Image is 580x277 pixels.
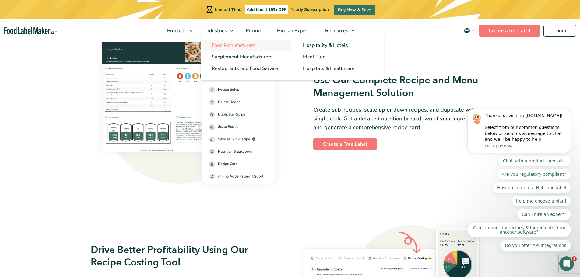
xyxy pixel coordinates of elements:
[91,244,267,269] h3: Drive Better Profitability Using Our Recipe Costing Tool
[275,27,310,34] span: Hire an Expert
[572,256,577,261] span: 1
[479,25,540,37] a: Create a free label
[238,19,268,42] a: Pricing
[212,42,255,49] span: Food Manufacturers
[244,27,262,34] span: Pricing
[269,19,316,42] a: Hire an Expert
[303,42,348,49] span: Hospitality & Hotels
[303,65,355,72] span: Hospitals & Healthcare
[159,19,196,42] a: Products
[202,51,291,63] a: Supplement Manufacturers
[215,7,242,12] span: Limited Time!
[334,5,375,15] a: Buy Now & Save
[559,256,574,271] iframe: Intercom live chat
[543,25,576,37] a: Login
[294,51,382,63] a: Meal Plan
[313,138,377,150] a: Create a Free Label
[317,19,357,42] a: Resources
[313,74,490,99] h3: Use Our Complete Recipe and Menu Management Solution
[313,106,490,132] p: Create sub-recipes, scale up or down recipes, and duplicate with a single click. Get a detailed n...
[458,31,580,261] iframe: Intercom notifications message
[202,63,291,74] a: Restaurants and Food Service
[294,63,382,74] a: Hospitals & Healthcare
[212,54,272,60] span: Supplement Manufacturers
[202,40,291,51] a: Food Manufacturers
[294,40,382,51] a: Hospitality & Hotels
[323,27,349,34] span: Resources
[197,19,236,42] a: Industries
[245,5,288,14] span: Additional 15% OFF
[165,27,187,34] span: Products
[203,27,228,34] span: Industries
[303,54,325,60] span: Meal Plan
[291,7,329,12] span: Yearly Subscription
[212,65,278,72] span: Restaurants and Food Service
